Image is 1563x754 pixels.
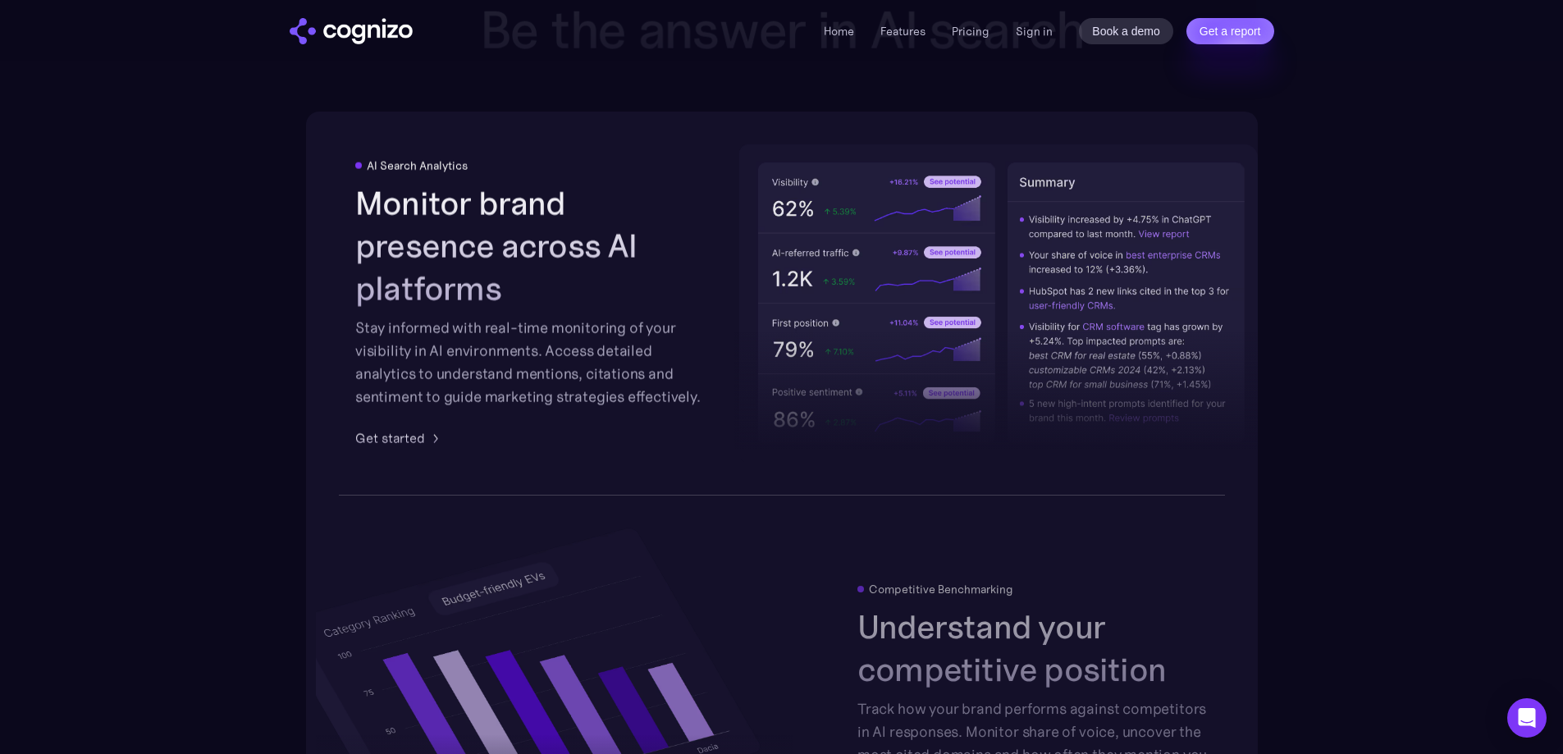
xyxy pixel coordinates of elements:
[1186,18,1274,44] a: Get a report
[290,18,413,44] a: home
[739,144,1263,462] img: AI visibility metrics performance insights
[290,18,413,44] img: cognizo logo
[857,605,1209,691] h2: Understand your competitive position
[1016,21,1053,41] a: Sign in
[355,182,706,310] h2: Monitor brand presence across AI platforms
[355,428,445,448] a: Get started
[824,24,854,39] a: Home
[355,428,425,448] div: Get started
[1079,18,1173,44] a: Book a demo
[1507,698,1547,738] div: Open Intercom Messenger
[880,24,925,39] a: Features
[367,159,468,172] div: AI Search Analytics
[355,317,706,409] div: Stay informed with real-time monitoring of your visibility in AI environments. Access detailed an...
[952,24,989,39] a: Pricing
[869,583,1013,596] div: Competitive Benchmarking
